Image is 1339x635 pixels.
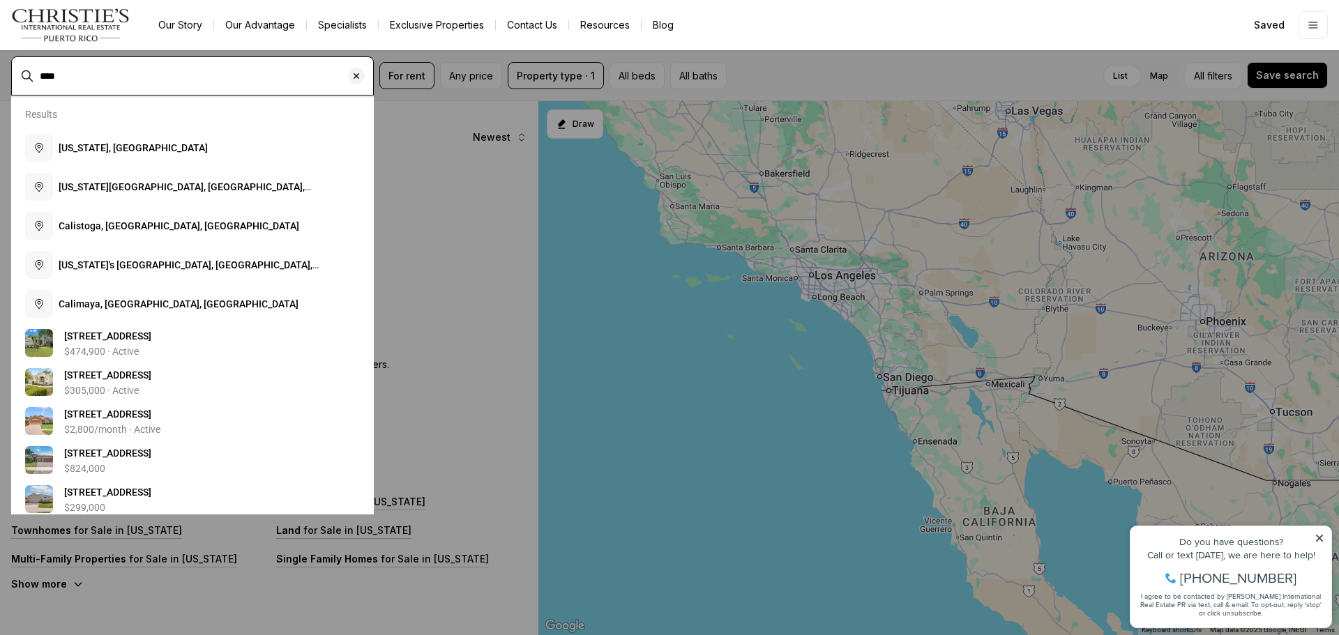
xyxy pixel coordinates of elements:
[569,15,641,35] a: Resources
[1246,11,1293,39] a: Saved
[348,57,373,95] button: Clear search input
[307,15,378,35] a: Specialists
[64,447,151,459] span: [STREET_ADDRESS]
[20,245,365,284] button: [US_STATE]'s [GEOGRAPHIC_DATA], [GEOGRAPHIC_DATA], [GEOGRAPHIC_DATA], [GEOGRAPHIC_DATA], [GEOGRAP...
[64,346,139,357] p: $474,900 · Active
[64,463,105,474] p: $824,000
[496,15,568,35] button: Contact Us
[64,487,151,498] span: [STREET_ADDRESS]
[59,259,351,284] span: [US_STATE]'s [GEOGRAPHIC_DATA], [GEOGRAPHIC_DATA], [GEOGRAPHIC_DATA], [GEOGRAPHIC_DATA], [GEOGRAP...
[15,45,202,54] div: Call or text [DATE], we are here to help!
[64,502,105,513] p: $299,000
[11,8,130,42] img: logo
[64,385,139,396] p: $305,000 · Active
[214,15,306,35] a: Our Advantage
[20,480,365,519] a: View details: 4412 CALIQUEN DR
[642,15,685,35] a: Blog
[59,220,299,231] span: Calistoga, [GEOGRAPHIC_DATA], [GEOGRAPHIC_DATA]
[59,298,298,309] span: Calimaya, [GEOGRAPHIC_DATA], [GEOGRAPHIC_DATA]
[20,206,365,245] button: Calistoga, [GEOGRAPHIC_DATA], [GEOGRAPHIC_DATA]
[147,15,213,35] a: Our Story
[20,323,365,362] a: View details: 4375 CALIQUEN DR
[20,128,365,167] button: [US_STATE], [GEOGRAPHIC_DATA]
[59,142,208,153] span: [US_STATE], [GEOGRAPHIC_DATA]
[379,15,495,35] a: Exclusive Properties
[17,86,199,112] span: I agree to be contacted by [PERSON_NAME] International Real Estate PR via text, call & email. To ...
[1299,11,1328,39] button: Open menu
[57,66,174,79] span: [PHONE_NUMBER]
[64,424,160,435] p: $2,800/month · Active
[64,330,151,342] span: [STREET_ADDRESS]
[15,31,202,41] div: Do you have questions?
[20,284,365,323] button: Calimaya, [GEOGRAPHIC_DATA], [GEOGRAPHIC_DATA]
[20,362,365,401] a: View details: 4407 CALIQUEN DR
[59,181,311,206] span: [US_STATE][GEOGRAPHIC_DATA], [GEOGRAPHIC_DATA], [GEOGRAPHIC_DATA]
[20,441,365,480] a: View details: 13431 CALIMENTO ST
[64,369,151,381] span: [STREET_ADDRESS]
[20,167,365,206] button: [US_STATE][GEOGRAPHIC_DATA], [GEOGRAPHIC_DATA], [GEOGRAPHIC_DATA]
[25,109,57,120] p: Results
[20,401,365,441] a: View details: 4450 CALIQUEN DR
[1254,20,1285,31] span: Saved
[64,408,151,420] span: [STREET_ADDRESS]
